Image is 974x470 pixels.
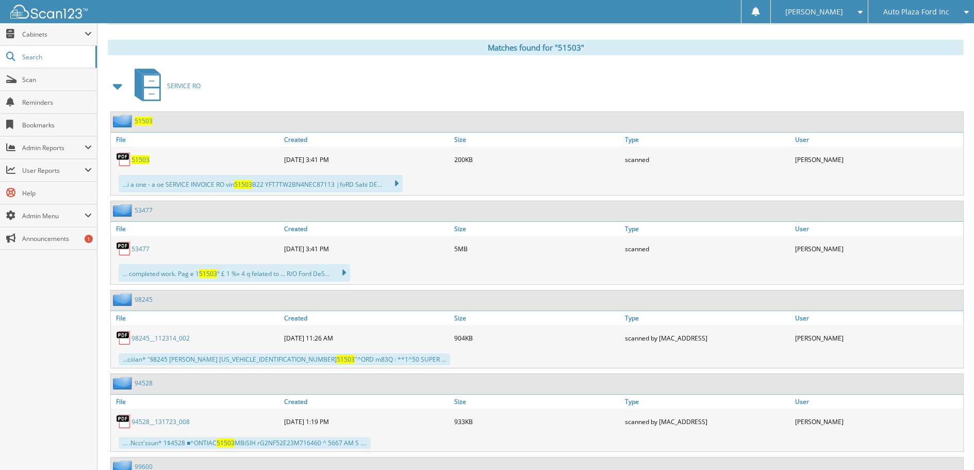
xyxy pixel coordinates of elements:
span: Scan [22,75,92,84]
a: 94528__131723_008 [131,417,190,426]
a: Size [452,311,622,325]
a: 53477 [131,245,150,253]
span: 51503 [234,180,252,189]
a: File [111,133,282,147]
a: Created [282,133,452,147]
a: Created [282,311,452,325]
span: Admin Reports [22,143,85,152]
div: 1 [85,235,93,243]
span: 51503 [337,355,355,364]
a: File [111,395,282,409]
a: 98245 [135,295,153,304]
span: [PERSON_NAME] [785,9,843,15]
div: ...ciiian* "§8245 [PERSON_NAME] [US_VEHICLE_IDENTIFICATION_NUMBER] "^ORD m83Q : **1^50 SUPER ... [119,353,450,365]
a: Type [622,311,793,325]
div: 200KB [452,149,622,170]
a: 51503 [131,155,150,164]
a: Type [622,133,793,147]
a: SERVICE RO [128,66,201,106]
div: [PERSON_NAME] [793,149,963,170]
img: folder2.png [113,115,135,127]
a: File [111,311,282,325]
div: scanned by [MAC_ADDRESS] [622,411,793,432]
div: [PERSON_NAME] [793,238,963,259]
span: Reminders [22,98,92,107]
span: Announcements [22,234,92,243]
div: [DATE] 11:26 AM [282,328,452,348]
a: 94528 [135,379,153,387]
img: PDF.png [116,330,131,346]
div: [DATE] 3:41 PM [282,238,452,259]
div: scanned [622,238,793,259]
span: Auto Plaza Ford Inc [883,9,949,15]
a: User [793,222,963,236]
span: 51503 [217,439,235,447]
span: User Reports [22,166,85,175]
a: File [111,222,282,236]
img: PDF.png [116,152,131,167]
span: Help [22,189,92,198]
span: 51503 [199,269,217,278]
span: SERVICE RO [167,82,201,90]
div: scanned [622,149,793,170]
div: scanned by [MAC_ADDRESS] [622,328,793,348]
img: PDF.png [116,414,131,429]
a: 98245__112314_002 [131,334,190,343]
span: Cabinets [22,30,85,39]
img: folder2.png [113,204,135,217]
div: 5MB [452,238,622,259]
span: Bookmarks [22,121,92,129]
a: Created [282,395,452,409]
div: 904KB [452,328,622,348]
img: scan123-logo-white.svg [10,5,88,19]
iframe: Chat Widget [922,420,974,470]
img: folder2.png [113,377,135,390]
img: PDF.png [116,241,131,256]
div: [DATE] 3:41 PM [282,149,452,170]
div: ... .Ncct'ssun* 1$4528 ■^ONTIAC MBiSlH rG2NF52E23M716460 ^ 5667 AM S .... [119,437,371,449]
div: ...i a one - a oe SERVICE INVOICE RO vin B22 YFT7TW2BN4NEC87113 |foRD Sabi DE... [119,175,403,192]
span: Admin Menu [22,212,85,220]
a: Created [282,222,452,236]
a: 51503 [135,117,153,125]
div: 933KB [452,411,622,432]
a: Type [622,395,793,409]
a: Size [452,133,622,147]
a: Size [452,222,622,236]
a: 53477 [135,206,153,215]
span: Search [22,53,90,61]
a: User [793,133,963,147]
a: User [793,395,963,409]
div: Matches found for "51503" [108,40,964,55]
a: User [793,311,963,325]
div: [DATE] 1:19 PM [282,411,452,432]
div: ... completed work. Pag e 1 ° £ 1 %» 4 q felated to ... R/O Ford DeS... [119,264,350,282]
a: Size [452,395,622,409]
div: [PERSON_NAME] [793,328,963,348]
div: [PERSON_NAME] [793,411,963,432]
img: folder2.png [113,293,135,306]
a: Type [622,222,793,236]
